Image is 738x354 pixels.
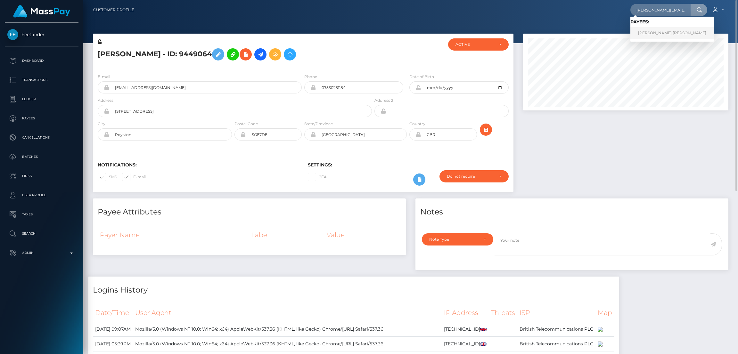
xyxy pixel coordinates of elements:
[98,98,113,103] label: Address
[5,149,78,165] a: Batches
[7,56,76,66] p: Dashboard
[5,168,78,184] a: Links
[13,5,70,18] img: MassPay Logo
[439,170,509,182] button: Do not require
[7,190,76,200] p: User Profile
[422,233,493,245] button: Note Type
[598,342,603,347] img: 200x100
[5,53,78,69] a: Dashboard
[5,187,78,203] a: User Profile
[98,206,401,218] h4: Payee Attributes
[5,32,78,37] span: Feetfinder
[517,336,595,351] td: British Telecommunications PLC
[630,27,714,39] a: [PERSON_NAME] [PERSON_NAME]
[98,121,105,127] label: City
[5,226,78,242] a: Search
[5,91,78,107] a: Ledger
[304,74,317,80] label: Phone
[5,206,78,222] a: Taxes
[304,121,333,127] label: State/Province
[5,130,78,146] a: Cancellations
[7,94,76,104] p: Ledger
[7,133,76,142] p: Cancellations
[93,322,133,336] td: [DATE] 09:07AM
[93,285,614,296] h4: Logins History
[429,237,479,242] div: Note Type
[7,75,76,85] p: Transactions
[7,210,76,219] p: Taxes
[7,248,76,258] p: Admin
[234,121,258,127] label: Postal Code
[5,110,78,126] a: Payees
[480,342,487,346] img: gb.png
[249,226,324,244] th: Label
[7,114,76,123] p: Payees
[489,304,517,322] th: Threats
[7,229,76,238] p: Search
[409,74,434,80] label: Date of Birth
[93,3,134,17] a: Customer Profile
[480,328,487,331] img: gb.png
[5,72,78,88] a: Transactions
[442,322,489,336] td: [TECHNICAL_ID]
[598,327,603,332] img: 200x100
[133,336,442,351] td: Mozilla/5.0 (Windows NT 10.0; Win64; x64) AppleWebKit/537.36 (KHTML, like Gecko) Chrome/[URL] Saf...
[7,152,76,162] p: Batches
[98,173,117,181] label: SMS
[93,304,133,322] th: Date/Time
[122,173,146,181] label: E-mail
[5,245,78,261] a: Admin
[308,162,508,168] h6: Settings:
[442,336,489,351] td: [TECHNICAL_ID]
[630,4,691,16] input: Search...
[630,19,714,25] h6: Payees:
[98,45,368,64] h5: [PERSON_NAME] - ID: 9449064
[595,304,614,322] th: Map
[448,38,509,51] button: ACTIVE
[254,48,266,60] a: Initiate Payout
[98,162,298,168] h6: Notifications:
[98,226,249,244] th: Payer Name
[7,29,18,40] img: Feetfinder
[409,121,425,127] label: Country
[98,74,110,80] label: E-mail
[420,206,724,218] h4: Notes
[7,171,76,181] p: Links
[455,42,494,47] div: ACTIVE
[447,174,494,179] div: Do not require
[374,98,393,103] label: Address 2
[308,173,327,181] label: 2FA
[517,304,595,322] th: ISP
[133,322,442,336] td: Mozilla/5.0 (Windows NT 10.0; Win64; x64) AppleWebKit/537.36 (KHTML, like Gecko) Chrome/[URL] Saf...
[324,226,401,244] th: Value
[93,336,133,351] td: [DATE] 05:39PM
[517,322,595,336] td: British Telecommunications PLC
[442,304,489,322] th: IP Address
[133,304,442,322] th: User Agent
